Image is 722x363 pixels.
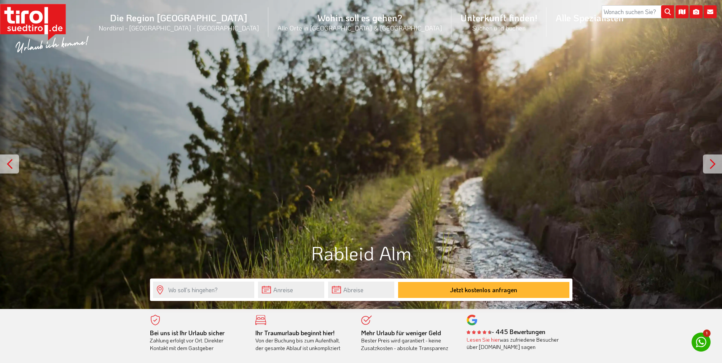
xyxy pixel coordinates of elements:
div: Bester Preis wird garantiert - keine Zusatzkosten - absolute Transparenz [361,329,456,352]
i: Karte öffnen [676,5,689,18]
div: was zufriedene Besucher über [DOMAIN_NAME] sagen [467,336,561,351]
a: Unterkunft finden!Suchen und buchen [451,3,547,40]
a: Wohin soll es gehen?Alle Orte in [GEOGRAPHIC_DATA] & [GEOGRAPHIC_DATA] [268,3,451,40]
a: 1 [692,333,711,352]
a: Die Region [GEOGRAPHIC_DATA]Nordtirol - [GEOGRAPHIC_DATA] - [GEOGRAPHIC_DATA] [89,3,268,40]
input: Abreise [328,282,394,298]
button: Jetzt kostenlos anfragen [398,282,569,298]
a: Lesen Sie hier [467,336,500,343]
b: Bei uns ist Ihr Urlaub sicher [150,329,225,337]
b: - 445 Bewertungen [467,328,545,336]
small: Nordtirol - [GEOGRAPHIC_DATA] - [GEOGRAPHIC_DATA] [99,24,259,32]
div: Von der Buchung bis zum Aufenthalt, der gesamte Ablauf ist unkompliziert [255,329,350,352]
i: Fotogalerie [690,5,703,18]
i: Kontakt [704,5,717,18]
small: Alle Orte in [GEOGRAPHIC_DATA] & [GEOGRAPHIC_DATA] [277,24,442,32]
a: Alle Spezialisten [547,3,633,32]
div: Zahlung erfolgt vor Ort. Direkter Kontakt mit dem Gastgeber [150,329,244,352]
b: Mehr Urlaub für weniger Geld [361,329,441,337]
input: Wonach suchen Sie? [602,5,674,18]
h1: Rableid Alm [150,242,572,263]
small: Suchen und buchen [461,24,537,32]
input: Wo soll's hingehen? [153,282,254,298]
span: 1 [703,330,711,337]
b: Ihr Traumurlaub beginnt hier! [255,329,335,337]
input: Anreise [258,282,324,298]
